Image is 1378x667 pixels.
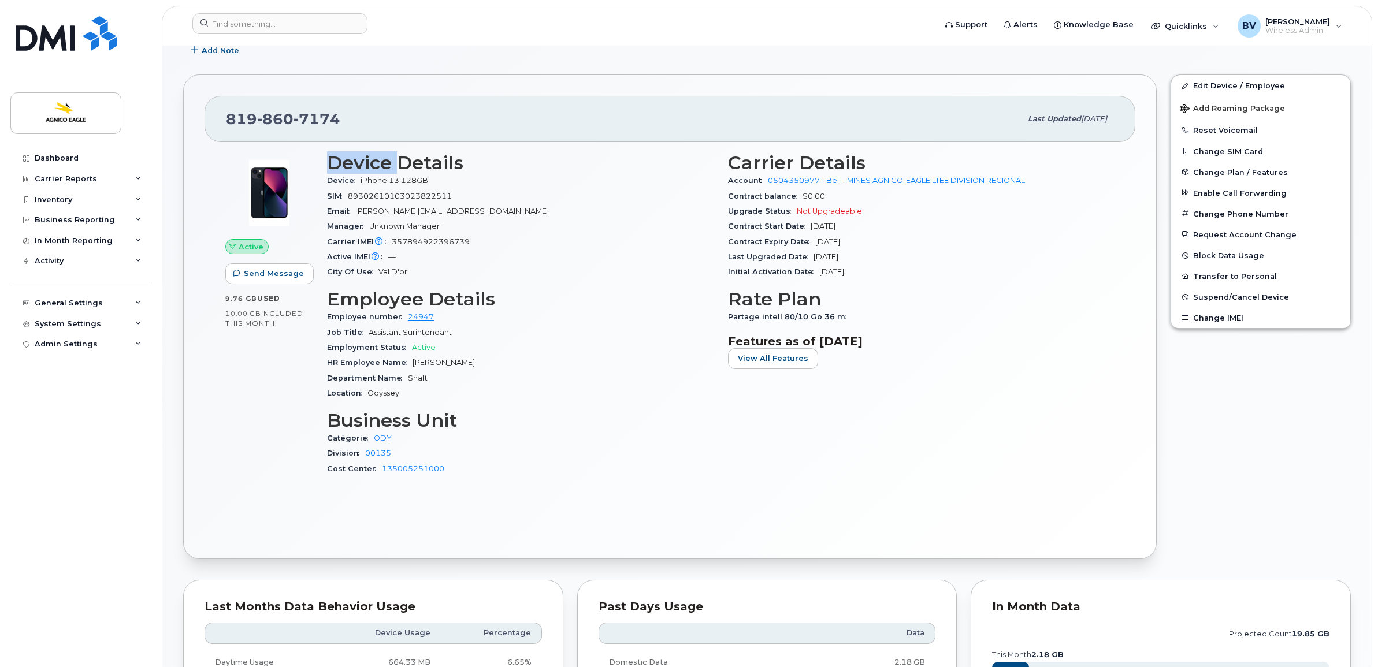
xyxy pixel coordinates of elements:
span: Active [239,241,263,252]
span: Alerts [1013,19,1038,31]
span: Add Note [202,45,239,56]
button: Change IMEI [1171,307,1350,328]
span: Employee number [327,312,408,321]
text: this month [991,650,1064,659]
th: Data [788,623,935,643]
button: View All Features [728,348,818,369]
span: [DATE] [1081,114,1107,123]
span: Contract balance [728,192,803,200]
span: Last updated [1028,114,1081,123]
button: Change Phone Number [1171,203,1350,224]
span: Enable Call Forwarding [1193,188,1287,197]
span: Last Upgraded Date [728,252,814,261]
span: Location [327,389,367,397]
th: Percentage [441,623,542,643]
span: Catégorie [327,434,374,442]
h3: Device Details [327,152,714,173]
div: Last Months Data Behavior Usage [205,601,542,613]
button: Add Note [183,40,249,61]
span: 89302610103023822511 [348,192,452,200]
span: Division [327,449,365,457]
span: [DATE] [819,267,844,276]
span: Not Upgradeable [797,207,862,215]
span: — [388,252,396,261]
span: Quicklinks [1165,21,1207,31]
button: Request Account Change [1171,224,1350,245]
a: 0504350977 - Bell - MINES AGNICO-EAGLE LTEE DIVISION REGIONAL [768,176,1025,185]
span: used [257,294,280,303]
a: 135005251000 [382,464,444,473]
span: included this month [225,309,303,328]
span: Job Title [327,328,369,337]
h3: Employee Details [327,289,714,310]
span: [PERSON_NAME][EMAIL_ADDRESS][DOMAIN_NAME] [355,207,549,215]
a: Alerts [996,13,1046,36]
span: Employment Status [327,343,412,352]
span: Email [327,207,355,215]
span: Support [955,19,987,31]
span: Odyssey [367,389,399,397]
span: View All Features [738,353,808,364]
button: Change Plan / Features [1171,162,1350,182]
span: [PERSON_NAME] [1265,17,1330,26]
a: Support [937,13,996,36]
span: Cost Center [327,464,382,473]
span: Change Plan / Features [1193,167,1288,176]
span: 7174 [294,110,340,128]
div: Past Days Usage [599,601,936,613]
th: Device Usage [329,623,441,643]
a: ODY [374,434,392,442]
a: Knowledge Base [1046,13,1142,36]
tspan: 19.85 GB [1292,629,1329,638]
img: image20231002-3703462-1ig824h.jpeg [235,158,304,228]
button: Add Roaming Package [1171,96,1350,120]
a: Edit Device / Employee [1171,75,1350,96]
span: 860 [257,110,294,128]
span: Shaft [408,374,428,382]
div: Quicklinks [1143,14,1227,38]
span: Partage intell 80/10 Go 36 m [728,312,852,321]
span: Wireless Admin [1265,26,1330,35]
h3: Carrier Details [728,152,1115,173]
span: Suspend/Cancel Device [1193,293,1289,301]
span: 819 [226,110,340,128]
button: Reset Voicemail [1171,120,1350,140]
button: Enable Call Forwarding [1171,182,1350,203]
span: Send Message [244,268,304,279]
button: Suspend/Cancel Device [1171,286,1350,307]
span: SIM [327,192,348,200]
span: Device [327,176,361,185]
span: $0.00 [803,192,825,200]
h3: Features as of [DATE] [728,334,1115,348]
span: Upgrade Status [728,207,797,215]
span: BV [1242,19,1256,33]
button: Change SIM Card [1171,141,1350,162]
input: Find something... [192,13,367,34]
span: Assistant Surintendant [369,328,452,337]
span: Add Roaming Package [1180,104,1285,115]
span: [PERSON_NAME] [413,358,475,367]
span: Department Name [327,374,408,382]
text: projected count [1229,629,1329,638]
span: [DATE] [811,222,835,230]
span: 9.76 GB [225,295,257,303]
span: Account [728,176,768,185]
span: Manager [327,222,369,230]
h3: Business Unit [327,410,714,431]
span: Carrier IMEI [327,237,392,246]
span: iPhone 13 128GB [361,176,428,185]
span: 357894922396739 [392,237,470,246]
span: Unknown Manager [369,222,440,230]
span: 10.00 GB [225,310,261,318]
div: Bruno Villeneuve [1230,14,1350,38]
tspan: 2.18 GB [1031,650,1064,659]
button: Block Data Usage [1171,245,1350,266]
button: Transfer to Personal [1171,266,1350,286]
span: Contract Expiry Date [728,237,815,246]
span: [DATE] [815,237,840,246]
h3: Rate Plan [728,289,1115,310]
a: 00135 [365,449,391,457]
span: Contract Start Date [728,222,811,230]
span: [DATE] [814,252,838,261]
span: Active [412,343,436,352]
